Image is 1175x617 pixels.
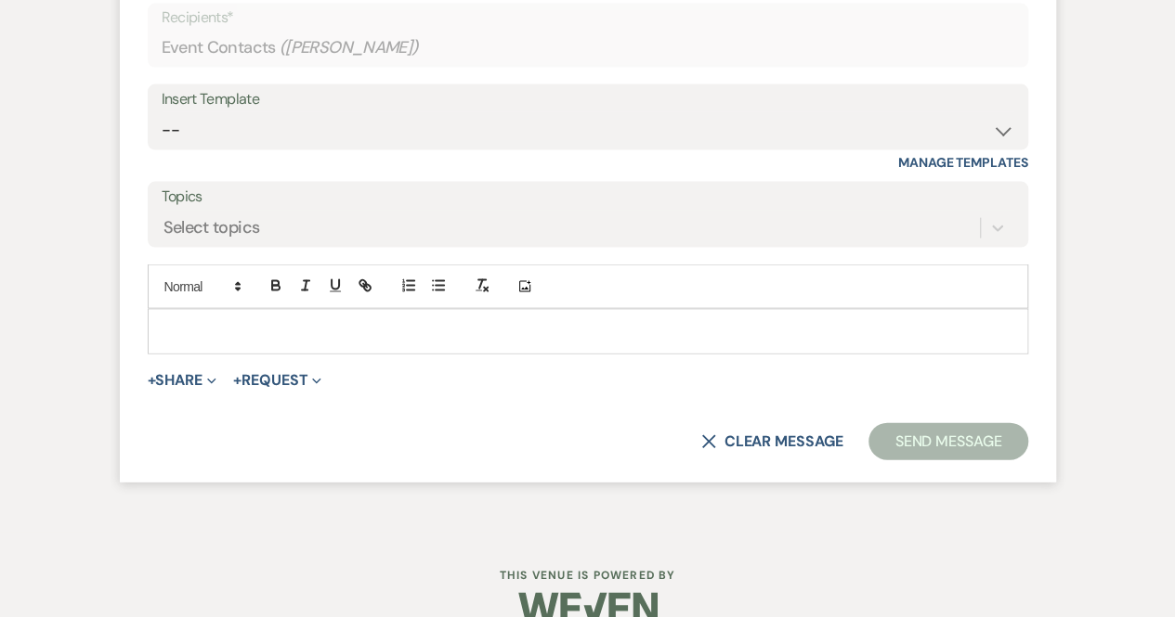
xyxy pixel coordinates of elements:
div: Select topics [163,216,260,241]
button: Send Message [868,423,1027,460]
label: Topics [162,184,1014,211]
button: Request [233,373,321,388]
div: Event Contacts [162,30,1014,66]
span: + [233,373,242,388]
span: ( [PERSON_NAME] ) [280,35,419,60]
button: Share [148,373,217,388]
p: Recipients* [162,6,1014,30]
button: Clear message [701,434,842,449]
div: Insert Template [162,86,1014,113]
a: Manage Templates [898,154,1028,171]
span: + [148,373,156,388]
